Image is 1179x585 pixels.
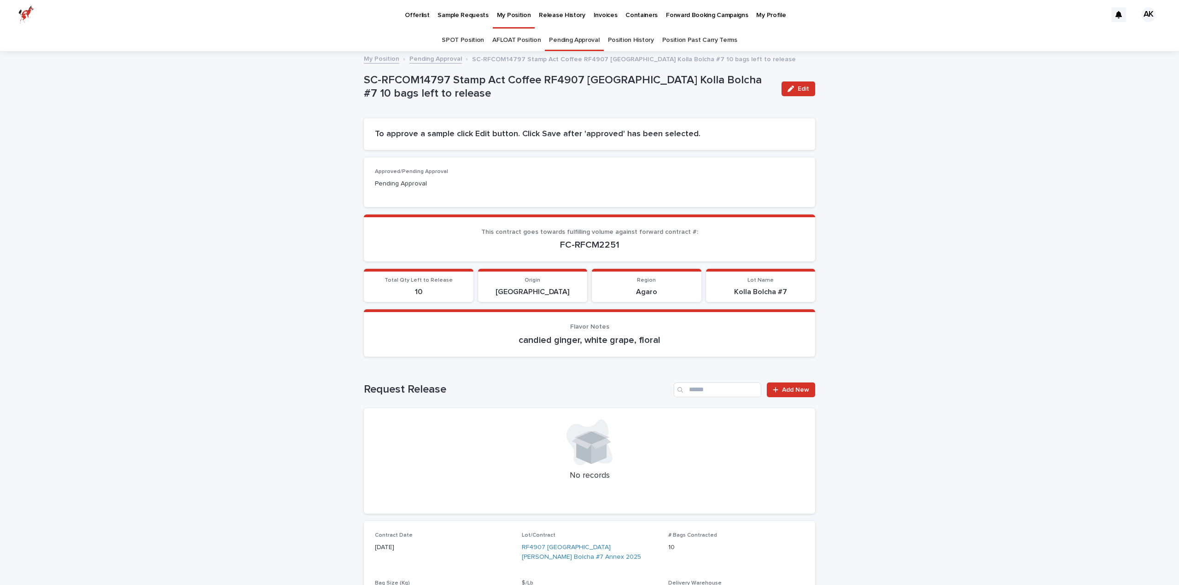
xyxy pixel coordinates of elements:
[549,29,599,51] a: Pending Approval
[608,29,654,51] a: Position History
[369,288,468,296] p: 10
[375,335,804,346] p: candied ginger, white grape, floral
[364,383,670,396] h1: Request Release
[782,81,815,96] button: Edit
[364,53,399,64] a: My Position
[767,382,815,397] a: Add New
[712,288,810,296] p: Kolla Bolcha #7
[570,324,609,330] span: Flavor Notes
[782,387,809,393] span: Add New
[442,29,484,51] a: SPOT Position
[668,533,717,538] span: # Bags Contracted
[481,229,698,235] span: This contract goes towards fulfilling volume against forward contract #:
[375,533,413,538] span: Contract Date
[375,543,511,552] p: [DATE]
[409,53,462,64] a: Pending Approval
[472,53,796,64] p: SC-RFCOM14797 Stamp Act Coffee RF4907 [GEOGRAPHIC_DATA] Kolla Bolcha #7 10 bags left to release
[662,29,737,51] a: Position Past Carry Terms
[375,129,804,139] h2: To approve a sample click Edit button. Click Save after 'approved' has been selected.
[375,239,804,250] p: FC-RFCM2251
[484,288,582,296] p: [GEOGRAPHIC_DATA]
[668,543,804,552] p: 10
[375,471,804,481] p: No records
[597,288,696,296] p: Agaro
[522,533,555,538] span: Lot/Contract
[18,6,34,24] img: zttTXibQQrCfv9chImQE
[375,179,511,189] p: Pending Approval
[637,278,656,283] span: Region
[522,543,658,562] a: RF4907 [GEOGRAPHIC_DATA] [PERSON_NAME] Bolcha #7 Annex 2025
[525,278,540,283] span: Origin
[385,278,453,283] span: Total Qty Left to Release
[798,86,809,92] span: Edit
[364,74,774,100] p: SC-RFCOM14797 Stamp Act Coffee RF4907 [GEOGRAPHIC_DATA] Kolla Bolcha #7 10 bags left to release
[674,382,761,397] input: Search
[1141,7,1156,22] div: AK
[492,29,541,51] a: AFLOAT Position
[747,278,774,283] span: Lot Name
[375,169,448,174] span: Approved/Pending Approval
